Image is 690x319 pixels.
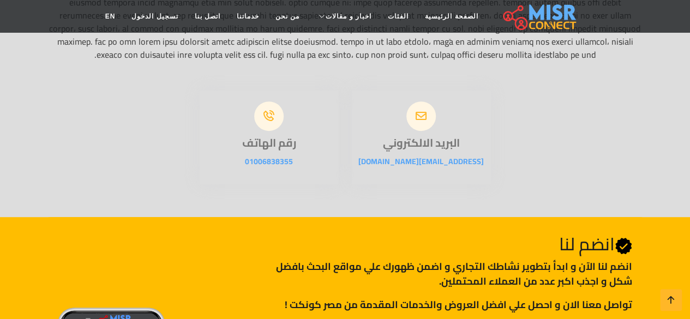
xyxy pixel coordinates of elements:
span: اخبار و مقالات [326,11,371,21]
a: اتصل بنا [187,6,229,27]
a: الصفحة الرئيسية [417,6,486,27]
svg: Verified account [615,237,632,255]
a: 01006838355 [245,154,293,168]
a: تسجيل الدخول [123,6,186,27]
a: الفئات [380,6,417,27]
a: خدماتنا [229,6,267,27]
a: EN [97,6,124,27]
a: [EMAIL_ADDRESS][DOMAIN_NAME] [358,154,484,168]
a: اخبار و مقالات [308,6,380,27]
p: تواصل معنا الان و احصل علي افضل العروض والخدمات المقدمة من مصر كونكت ! [254,297,632,312]
h3: رقم الهاتف [200,136,339,149]
img: main.misr_connect [503,3,576,30]
h3: البريد الالكتروني [352,136,491,149]
p: انضم لنا اﻵن و ابدأ بتطوير نشاطك التجاري و اضمن ظهورك علي مواقع البحث بافضل شكل و اجذب اكبر عدد م... [254,259,632,288]
h2: انضم لنا [254,233,632,255]
a: من نحن [267,6,308,27]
